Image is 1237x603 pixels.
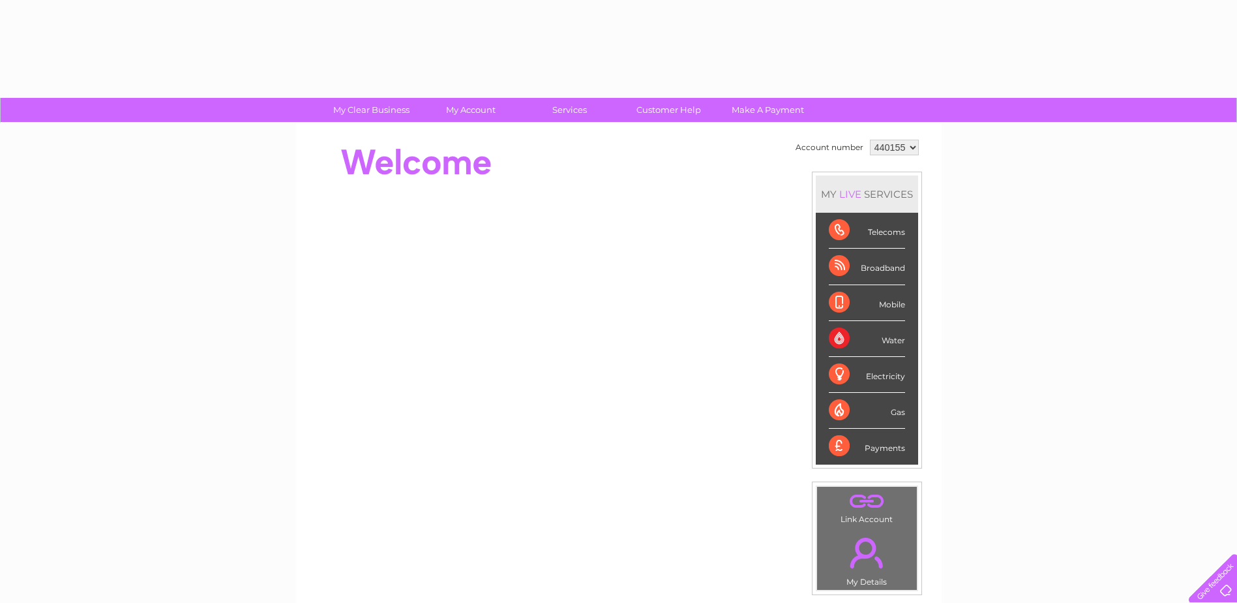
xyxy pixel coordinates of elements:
div: Payments [829,429,905,464]
td: Link Account [816,486,917,527]
div: Mobile [829,285,905,321]
a: . [820,530,914,576]
div: Telecoms [829,213,905,249]
a: Customer Help [615,98,723,122]
div: Water [829,321,905,357]
a: . [820,490,914,513]
td: Account number [792,136,867,159]
div: MY SERVICES [816,176,918,213]
a: My Clear Business [318,98,425,122]
div: Gas [829,393,905,429]
div: LIVE [837,188,864,200]
div: Electricity [829,357,905,393]
a: Services [516,98,623,122]
a: Make A Payment [714,98,822,122]
a: My Account [417,98,524,122]
div: Broadband [829,249,905,285]
td: My Details [816,527,917,591]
